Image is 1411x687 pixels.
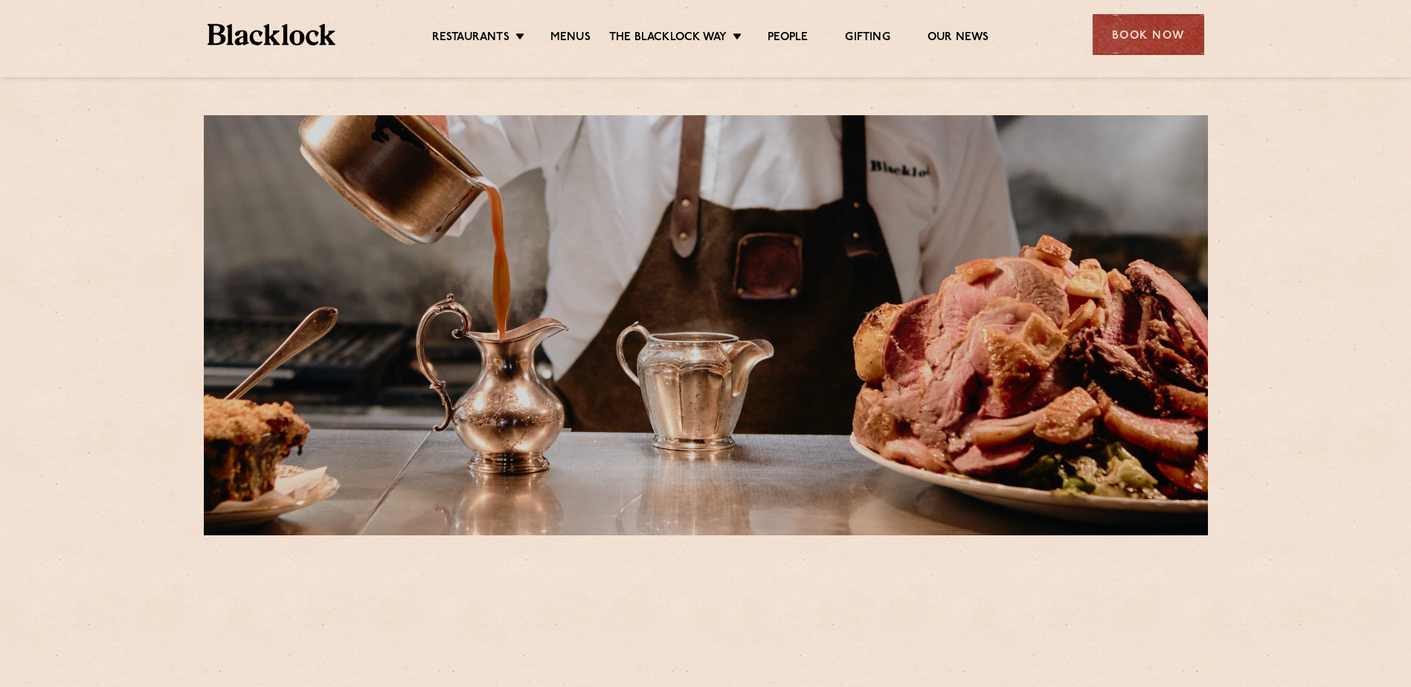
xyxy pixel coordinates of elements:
a: Menus [550,30,591,47]
a: Gifting [845,30,890,47]
img: BL_Textured_Logo-footer-cropped.svg [208,24,336,45]
a: The Blacklock Way [609,30,727,47]
a: Restaurants [432,30,510,47]
a: People [768,30,808,47]
div: Book Now [1093,14,1204,55]
a: Our News [928,30,989,47]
